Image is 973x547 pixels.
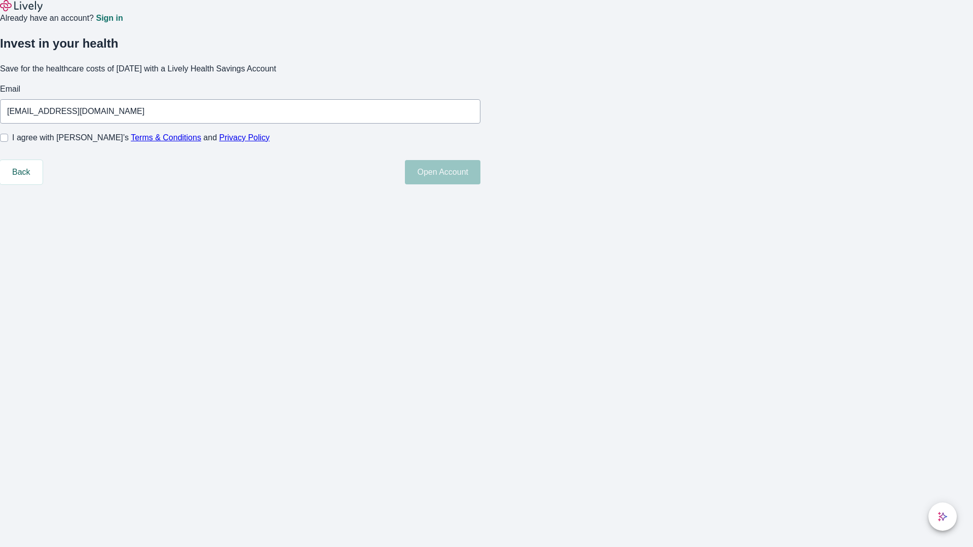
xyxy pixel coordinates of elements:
a: Sign in [96,14,123,22]
a: Terms & Conditions [131,133,201,142]
a: Privacy Policy [219,133,270,142]
button: chat [928,502,957,531]
svg: Lively AI Assistant [938,512,948,522]
span: I agree with [PERSON_NAME]’s and [12,132,270,144]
